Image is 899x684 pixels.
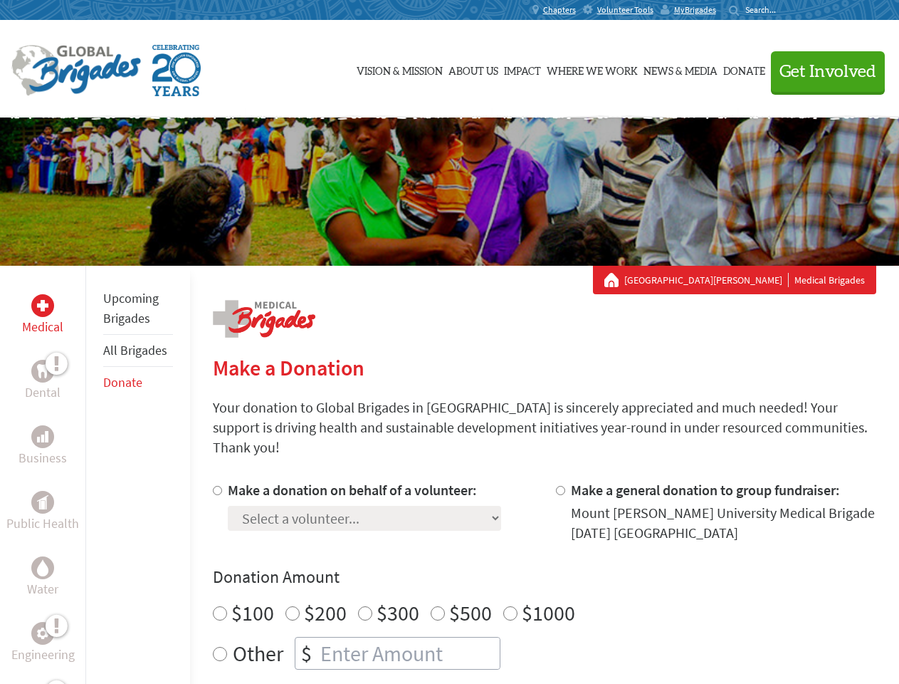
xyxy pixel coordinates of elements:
label: $200 [304,599,347,626]
li: All Brigades [103,335,173,367]
a: Upcoming Brigades [103,290,159,326]
img: Public Health [37,495,48,509]
label: Make a donation on behalf of a volunteer: [228,481,477,499]
div: Medical [31,294,54,317]
a: DentalDental [25,360,61,403]
h2: Make a Donation [213,355,876,380]
h4: Donation Amount [213,566,876,589]
div: Medical Brigades [604,273,865,287]
div: Dental [31,360,54,383]
p: Business [19,448,67,468]
label: $1000 [522,599,575,626]
label: Other [233,637,283,670]
span: Chapters [543,4,576,16]
a: Donate [103,374,142,390]
div: Engineering [31,622,54,645]
a: BusinessBusiness [19,425,67,468]
img: Global Brigades Logo [11,45,141,96]
span: Volunteer Tools [597,4,653,16]
a: WaterWater [27,556,58,599]
a: Vision & Mission [357,33,443,105]
a: Public HealthPublic Health [6,491,79,534]
p: Your donation to Global Brigades in [GEOGRAPHIC_DATA] is sincerely appreciated and much needed! Y... [213,398,876,457]
img: Dental [37,364,48,378]
li: Donate [103,367,173,398]
img: logo-medical.png [213,300,315,338]
img: Business [37,431,48,442]
li: Upcoming Brigades [103,283,173,335]
label: $300 [377,599,419,626]
label: $100 [231,599,274,626]
p: Medical [22,317,63,337]
a: Impact [504,33,541,105]
label: Make a general donation to group fundraiser: [571,481,840,499]
p: Water [27,579,58,599]
span: Get Involved [779,63,876,81]
a: Donate [723,33,765,105]
div: Mount [PERSON_NAME] University Medical Brigade [DATE] [GEOGRAPHIC_DATA] [571,503,876,543]
a: EngineeringEngineering [11,622,75,665]
label: $500 [449,599,492,626]
a: About Us [448,33,498,105]
img: Global Brigades Celebrating 20 Years [152,45,201,96]
p: Public Health [6,514,79,534]
p: Engineering [11,645,75,665]
a: All Brigades [103,342,167,358]
button: Get Involved [771,51,885,92]
input: Enter Amount [317,638,500,669]
a: MedicalMedical [22,294,63,337]
div: Business [31,425,54,448]
input: Search... [745,4,786,15]
div: Water [31,556,54,579]
img: Water [37,559,48,576]
div: $ [295,638,317,669]
a: News & Media [643,33,717,105]
p: Dental [25,383,61,403]
img: Medical [37,300,48,311]
a: Where We Work [547,33,638,105]
a: [GEOGRAPHIC_DATA][PERSON_NAME] [624,273,789,287]
span: MyBrigades [674,4,716,16]
div: Public Health [31,491,54,514]
img: Engineering [37,628,48,639]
